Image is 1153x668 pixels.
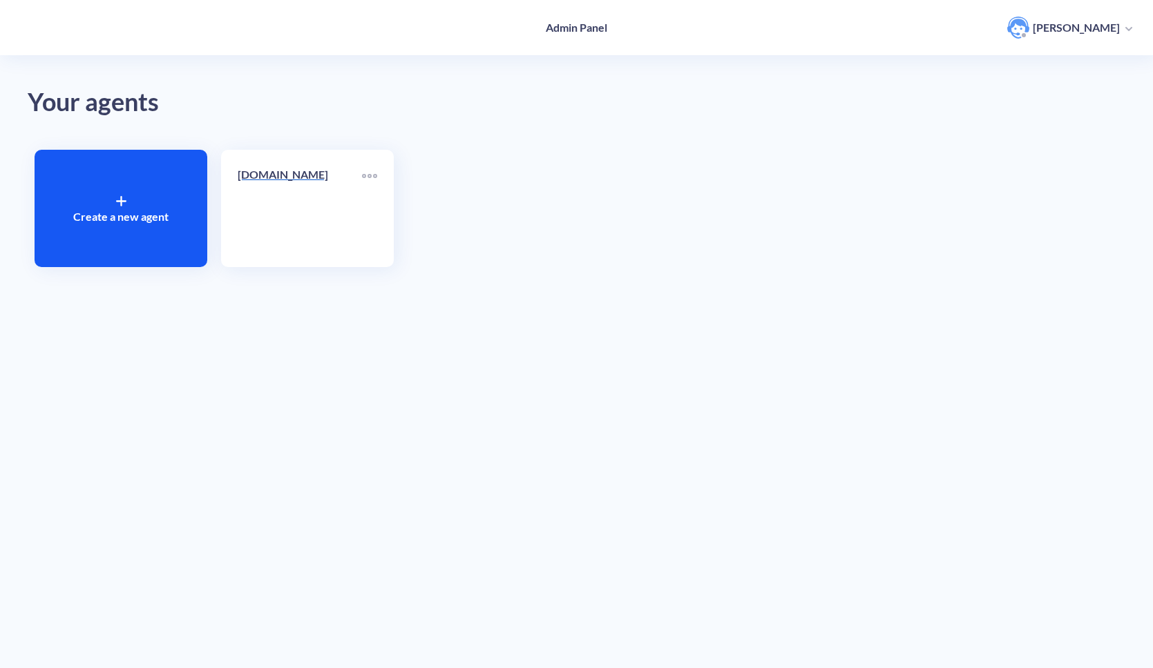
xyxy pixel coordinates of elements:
div: Your agents [28,83,1125,122]
p: [PERSON_NAME] [1033,20,1120,35]
a: [DOMAIN_NAME] [238,166,362,250]
p: Create a new agent [73,208,169,225]
img: user photo [1007,17,1029,39]
button: user photo[PERSON_NAME] [1000,15,1139,40]
h4: Admin Panel [546,21,607,34]
p: [DOMAIN_NAME] [238,166,362,183]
